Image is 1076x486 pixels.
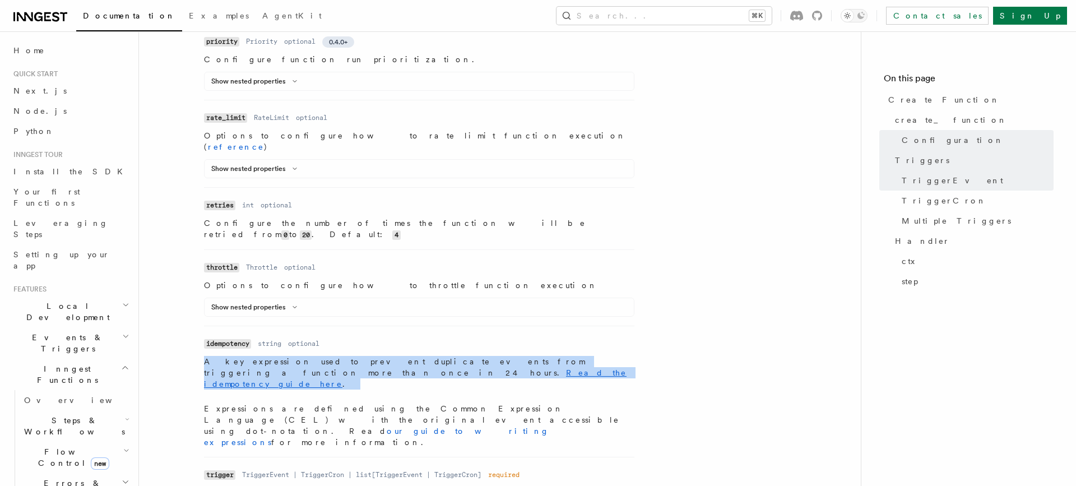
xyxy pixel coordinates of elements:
[9,363,121,386] span: Inngest Functions
[749,10,765,21] kbd: ⌘K
[902,215,1011,226] span: Multiple Triggers
[888,94,1000,105] span: Create Function
[262,11,322,20] span: AgentKit
[329,38,347,47] span: 0.4.0+
[902,276,918,287] span: step
[891,150,1054,170] a: Triggers
[204,113,247,123] code: rate_limit
[902,195,986,206] span: TriggerCron
[20,442,132,473] button: Flow Controlnew
[13,167,129,176] span: Install the SDK
[895,155,949,166] span: Triggers
[884,90,1054,110] a: Create Function
[204,339,251,349] code: idempotency
[9,327,132,359] button: Events & Triggers
[895,235,950,247] span: Handler
[13,86,67,95] span: Next.js
[204,403,634,448] p: Expressions are defined using the Common Expression Language (CEL) with the original event access...
[208,142,264,151] a: reference
[211,303,302,312] button: Show nested properties
[204,37,239,47] code: priority
[204,54,634,65] p: Configure function run prioritization.
[9,121,132,141] a: Python
[20,415,125,437] span: Steps & Workflows
[204,130,634,152] p: Options to configure how to rate limit function execution ( )
[76,3,182,31] a: Documentation
[897,271,1054,291] a: step
[254,113,289,122] dd: RateLimit
[841,9,868,22] button: Toggle dark mode
[20,446,123,469] span: Flow Control
[204,280,634,291] p: Options to configure how to throttle function execution
[258,339,281,348] dd: string
[891,231,1054,251] a: Handler
[13,127,54,136] span: Python
[204,470,235,480] code: trigger
[9,101,132,121] a: Node.js
[902,135,1004,146] span: Configuration
[20,410,132,442] button: Steps & Workflows
[204,356,634,390] p: A key expression used to prevent duplicate events from triggering a function more than once in 24...
[182,3,256,30] a: Examples
[13,250,110,270] span: Setting up your app
[9,182,132,213] a: Your first Functions
[488,470,520,479] dd: required
[281,230,289,240] code: 0
[902,175,1003,186] span: TriggerEvent
[13,45,45,56] span: Home
[288,339,319,348] dd: optional
[9,150,63,159] span: Inngest tour
[9,244,132,276] a: Setting up your app
[24,396,140,405] span: Overview
[211,77,302,86] button: Show nested properties
[9,213,132,244] a: Leveraging Steps
[13,107,67,115] span: Node.js
[91,457,109,470] span: new
[284,37,316,46] dd: optional
[20,390,132,410] a: Overview
[284,263,316,272] dd: optional
[902,256,922,267] span: ctx
[13,219,108,239] span: Leveraging Steps
[204,201,235,210] code: retries
[189,11,249,20] span: Examples
[993,7,1067,25] a: Sign Up
[9,40,132,61] a: Home
[897,191,1054,211] a: TriggerCron
[884,72,1054,90] h4: On this page
[242,201,254,210] dd: int
[204,217,634,240] p: Configure the number of times the function will be retried from to . Default:
[9,359,132,390] button: Inngest Functions
[242,470,481,479] dd: TriggerEvent | TriggerCron | list[TriggerEvent | TriggerCron]
[9,285,47,294] span: Features
[296,113,327,122] dd: optional
[897,211,1054,231] a: Multiple Triggers
[9,296,132,327] button: Local Development
[300,230,312,240] code: 20
[83,11,175,20] span: Documentation
[556,7,772,25] button: Search...⌘K
[211,164,302,173] button: Show nested properties
[13,187,80,207] span: Your first Functions
[246,37,277,46] dd: Priority
[9,70,58,78] span: Quick start
[891,110,1054,130] a: create_function
[392,230,400,240] code: 4
[246,263,277,272] dd: Throttle
[9,332,122,354] span: Events & Triggers
[895,114,1007,126] span: create_function
[261,201,292,210] dd: optional
[886,7,989,25] a: Contact sales
[256,3,328,30] a: AgentKit
[9,300,122,323] span: Local Development
[204,263,239,272] code: throttle
[897,170,1054,191] a: TriggerEvent
[9,81,132,101] a: Next.js
[897,130,1054,150] a: Configuration
[897,251,1054,271] a: ctx
[9,161,132,182] a: Install the SDK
